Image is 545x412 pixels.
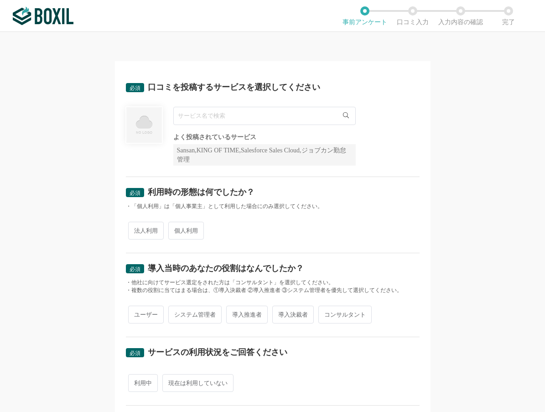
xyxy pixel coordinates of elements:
[128,306,164,323] span: ユーザー
[130,190,140,196] span: 必須
[168,222,204,240] span: 個人利用
[130,266,140,272] span: 必須
[168,306,222,323] span: システム管理者
[226,306,268,323] span: 導入推進者
[148,264,304,272] div: 導入当時のあなたの役割はなんでしたか？
[485,6,533,26] li: 完了
[148,83,320,91] div: 口コミを投稿するサービスを選択してください
[162,374,234,392] span: 現在は利用していない
[341,6,389,26] li: 事前アンケート
[126,287,420,294] div: ・複数の役割に当てはまる場合は、①導入決裁者 ②導入推進者 ③システム管理者を優先して選択してください。
[148,348,287,356] div: サービスの利用状況をご回答ください
[437,6,485,26] li: 入力内容の確認
[13,7,73,25] img: ボクシルSaaS_ロゴ
[148,188,254,196] div: 利用時の形態は何でしたか？
[173,144,356,166] div: Sansan,KING OF TIME,Salesforce Sales Cloud,ジョブカン勤怠管理
[130,350,140,356] span: 必須
[389,6,437,26] li: 口コミ入力
[130,85,140,91] span: 必須
[173,134,356,141] div: よく投稿されているサービス
[272,306,314,323] span: 導入決裁者
[126,203,420,210] div: ・「個人利用」は「個人事業主」として利用した場合にのみ選択してください。
[128,222,164,240] span: 法人利用
[126,279,420,287] div: ・他社に向けてサービス選定をされた方は「コンサルタント」を選択してください。
[128,374,158,392] span: 利用中
[173,107,356,125] input: サービス名で検索
[318,306,372,323] span: コンサルタント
